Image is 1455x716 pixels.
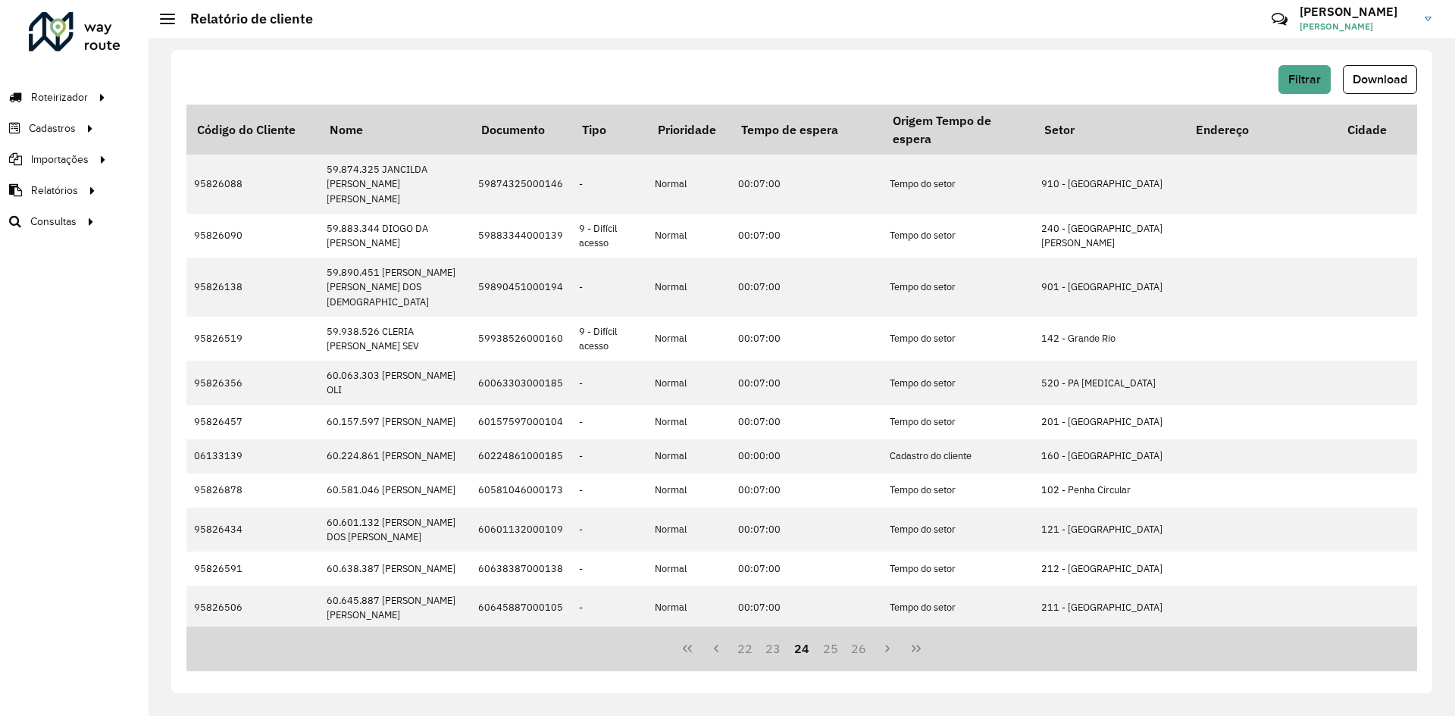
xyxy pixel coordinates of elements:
[571,439,647,474] td: -
[702,634,731,663] button: Previous Page
[845,634,874,663] button: 26
[731,634,759,663] button: 22
[731,258,882,317] td: 00:07:00
[1034,361,1185,405] td: 520 - PA [MEDICAL_DATA]
[319,214,471,258] td: 59.883.344 DIOGO DA [PERSON_NAME]
[1034,214,1185,258] td: 240 - [GEOGRAPHIC_DATA][PERSON_NAME]
[1353,73,1407,86] span: Download
[319,361,471,405] td: 60.063.303 [PERSON_NAME] OLI
[186,214,319,258] td: 95826090
[571,474,647,508] td: -
[29,120,76,136] span: Cadastros
[571,586,647,630] td: -
[647,214,731,258] td: Normal
[319,508,471,552] td: 60.601.132 [PERSON_NAME] DOS [PERSON_NAME]
[319,439,471,474] td: 60.224.861 [PERSON_NAME]
[1034,586,1185,630] td: 211 - [GEOGRAPHIC_DATA]
[319,258,471,317] td: 59.890.451 [PERSON_NAME] [PERSON_NAME] DOS [DEMOGRAPHIC_DATA]
[186,586,319,630] td: 95826506
[1343,65,1417,94] button: Download
[571,155,647,214] td: -
[882,405,1034,439] td: Tempo do setor
[571,317,647,361] td: 9 - Difícil acesso
[186,155,319,214] td: 95826088
[647,439,731,474] td: Normal
[30,214,77,230] span: Consultas
[1288,73,1321,86] span: Filtrar
[1263,3,1296,36] a: Contato Rápido
[1278,65,1331,94] button: Filtrar
[647,474,731,508] td: Normal
[471,474,571,508] td: 60581046000173
[1300,20,1413,33] span: [PERSON_NAME]
[882,508,1034,552] td: Tempo do setor
[319,317,471,361] td: 59.938.526 CLERIA [PERSON_NAME] SEV
[471,439,571,474] td: 60224861000185
[731,439,882,474] td: 00:00:00
[731,214,882,258] td: 00:07:00
[319,105,471,155] th: Nome
[647,317,731,361] td: Normal
[1034,552,1185,586] td: 212 - [GEOGRAPHIC_DATA]
[731,405,882,439] td: 00:07:00
[186,552,319,586] td: 95826591
[319,405,471,439] td: 60.157.597 [PERSON_NAME]
[175,11,313,27] h2: Relatório de cliente
[319,474,471,508] td: 60.581.046 [PERSON_NAME]
[31,89,88,105] span: Roteirizador
[186,439,319,474] td: 06133139
[647,508,731,552] td: Normal
[647,552,731,586] td: Normal
[882,214,1034,258] td: Tempo do setor
[647,586,731,630] td: Normal
[186,405,319,439] td: 95826457
[31,183,78,199] span: Relatórios
[471,105,571,155] th: Documento
[1034,155,1185,214] td: 910 - [GEOGRAPHIC_DATA]
[471,405,571,439] td: 60157597000104
[319,155,471,214] td: 59.874.325 JANCILDA [PERSON_NAME] [PERSON_NAME]
[902,634,931,663] button: Last Page
[571,508,647,552] td: -
[186,474,319,508] td: 95826878
[647,405,731,439] td: Normal
[1034,508,1185,552] td: 121 - [GEOGRAPHIC_DATA]
[731,105,882,155] th: Tempo de espera
[319,552,471,586] td: 60.638.387 [PERSON_NAME]
[186,508,319,552] td: 95826434
[647,258,731,317] td: Normal
[759,634,787,663] button: 23
[882,361,1034,405] td: Tempo do setor
[731,361,882,405] td: 00:07:00
[571,214,647,258] td: 9 - Difícil acesso
[571,361,647,405] td: -
[731,474,882,508] td: 00:07:00
[1034,474,1185,508] td: 102 - Penha Circular
[186,105,319,155] th: Código do Cliente
[471,214,571,258] td: 59883344000139
[1034,405,1185,439] td: 201 - [GEOGRAPHIC_DATA]
[571,105,647,155] th: Tipo
[882,552,1034,586] td: Tempo do setor
[787,634,816,663] button: 24
[873,634,902,663] button: Next Page
[319,586,471,630] td: 60.645.887 [PERSON_NAME] [PERSON_NAME]
[571,552,647,586] td: -
[647,155,731,214] td: Normal
[471,508,571,552] td: 60601132000109
[1300,5,1413,19] h3: [PERSON_NAME]
[471,586,571,630] td: 60645887000105
[673,634,702,663] button: First Page
[882,105,1034,155] th: Origem Tempo de espera
[1185,105,1337,155] th: Endereço
[816,634,845,663] button: 25
[647,105,731,155] th: Prioridade
[186,258,319,317] td: 95826138
[1034,317,1185,361] td: 142 - Grande Rio
[186,361,319,405] td: 95826356
[882,317,1034,361] td: Tempo do setor
[731,508,882,552] td: 00:07:00
[731,317,882,361] td: 00:07:00
[471,258,571,317] td: 59890451000194
[471,361,571,405] td: 60063303000185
